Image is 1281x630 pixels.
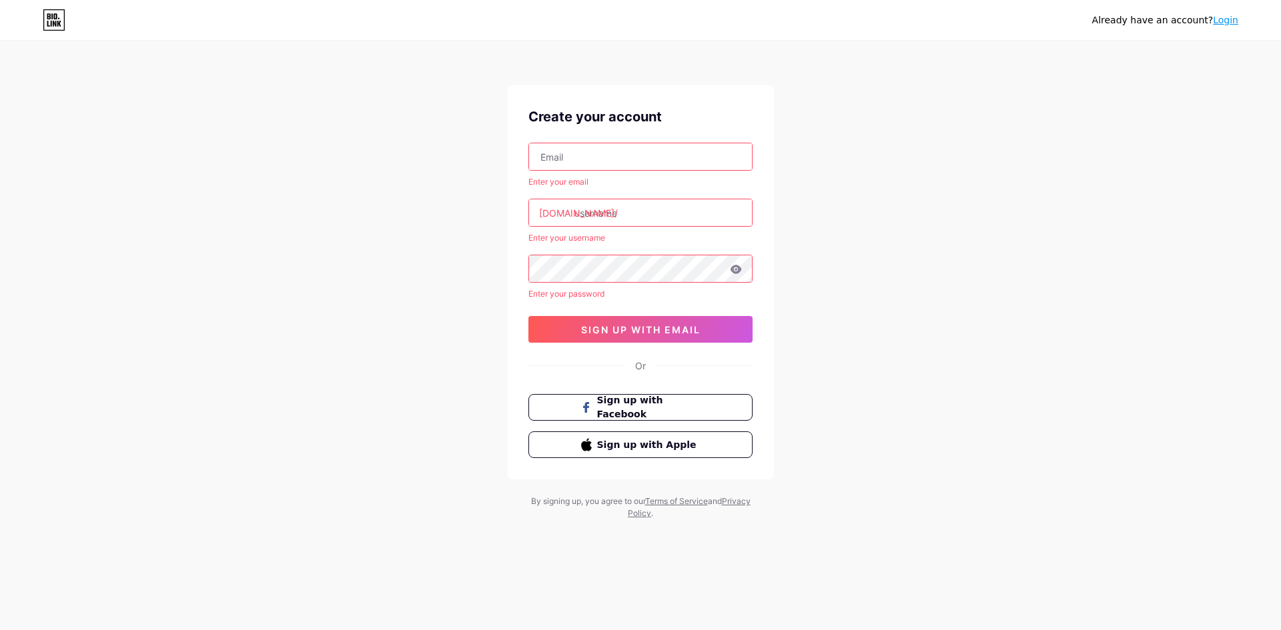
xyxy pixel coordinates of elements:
[529,143,752,170] input: Email
[528,316,753,343] button: sign up with email
[539,206,618,220] div: [DOMAIN_NAME]/
[581,324,701,335] span: sign up with email
[1092,13,1238,27] div: Already have an account?
[528,176,753,188] div: Enter your email
[635,359,646,373] div: Or
[597,393,701,421] span: Sign up with Facebook
[528,288,753,300] div: Enter your password
[529,199,752,226] input: username
[645,496,708,506] a: Terms of Service
[527,495,754,519] div: By signing up, you agree to our and .
[528,431,753,458] button: Sign up with Apple
[597,438,701,452] span: Sign up with Apple
[528,394,753,421] button: Sign up with Facebook
[1213,15,1238,25] a: Login
[528,232,753,244] div: Enter your username
[528,107,753,127] div: Create your account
